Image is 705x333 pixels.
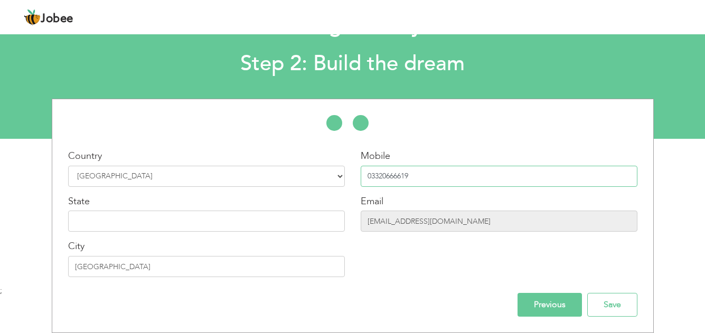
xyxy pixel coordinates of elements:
h2: Step 2: Build the dream [96,50,609,78]
input: Previous [518,293,582,317]
label: State [68,195,90,208]
label: Country [68,149,102,163]
img: jobee.io [24,9,41,26]
label: City [68,240,84,253]
h1: Let's get buzzy! [96,12,609,40]
label: Mobile [361,149,390,163]
label: Email [361,195,383,208]
span: Jobee [41,13,73,25]
input: Save [587,293,637,317]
